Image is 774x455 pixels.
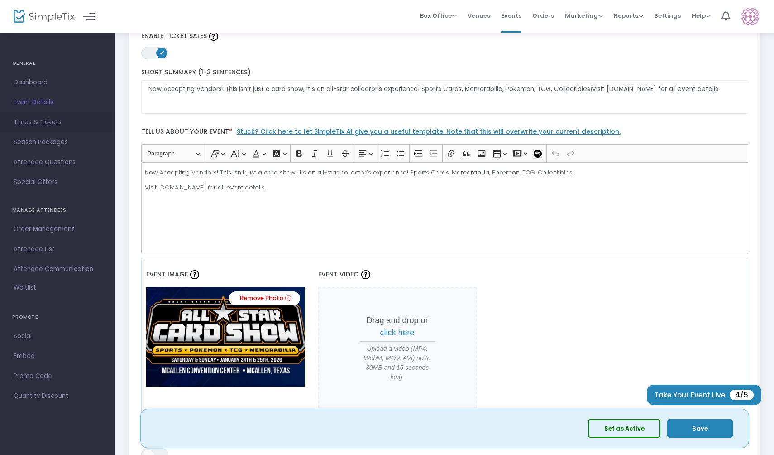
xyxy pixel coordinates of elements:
[614,11,643,20] span: Reports
[532,4,554,27] span: Orders
[14,243,102,255] span: Attendee List
[14,283,36,292] span: Waitlist
[14,136,102,148] span: Season Packages
[14,223,102,235] span: Order Management
[190,270,199,279] img: question-mark
[588,419,660,438] button: Set as Active
[730,390,754,400] span: 4/5
[141,163,749,253] div: Rich Text Editor, main
[146,287,305,387] img: 638934000735630457cover.jpg
[12,308,103,326] h4: PROMOTE
[229,291,300,305] a: Remove Photo
[501,4,521,27] span: Events
[361,270,370,279] img: question-mark
[145,183,744,192] p: VIsit [DOMAIN_NAME] for all event details.
[237,127,621,136] a: Stuck? Click here to let SimpleTix AI give you a useful template. Note that this will overwrite y...
[468,4,490,27] span: Venues
[14,97,102,108] span: Event Details
[14,263,102,275] span: Attendee Communication
[14,370,102,382] span: Promo Code
[147,148,194,159] span: Paragraph
[318,270,359,279] span: Event Video
[360,315,435,339] p: Drag and drop or
[145,168,744,177] p: Now Accepting Vendors! This isn’t just a card show, it’s an all-star collector’s experience! Spor...
[667,419,733,438] button: Save
[143,146,204,160] button: Paragraph
[137,123,753,144] label: Tell us about your event
[654,4,681,27] span: Settings
[209,32,218,41] img: question-mark
[647,385,761,405] button: Take Your Event Live4/5
[14,156,102,168] span: Attendee Questions
[12,54,103,73] h4: GENERAL
[12,201,103,219] h4: MANAGE ATTENDEES
[146,270,188,279] span: Event Image
[14,350,102,362] span: Embed
[141,68,251,77] span: Short Summary (1-2 Sentences)
[14,176,102,188] span: Special Offers
[380,328,415,337] span: click here
[141,144,749,162] div: Editor toolbar
[159,50,164,55] span: ON
[14,116,102,128] span: Times & Tickets
[141,29,749,43] label: Enable Ticket Sales
[14,330,102,342] span: Social
[360,344,435,382] span: Upload a video (MP4, WebM, MOV, AVI) up to 30MB and 15 seconds long.
[14,77,102,88] span: Dashboard
[14,390,102,402] span: Quantity Discount
[692,11,711,20] span: Help
[565,11,603,20] span: Marketing
[420,11,457,20] span: Box Office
